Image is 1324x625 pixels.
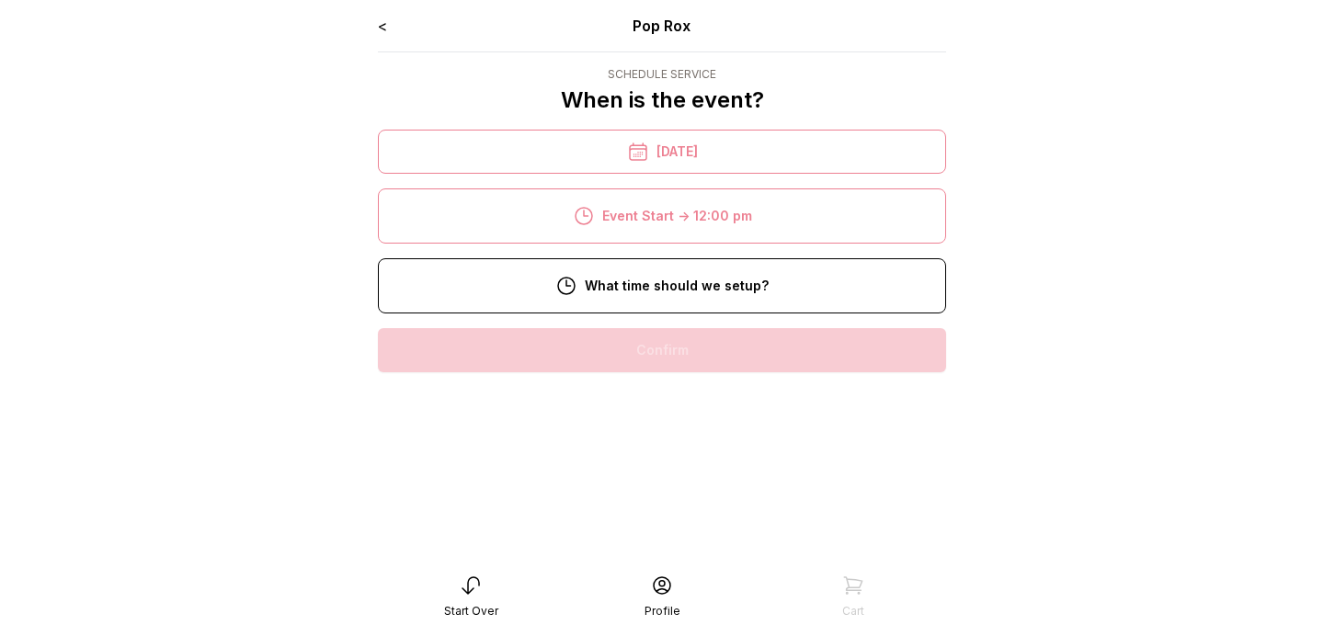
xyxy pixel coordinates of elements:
[645,604,680,619] div: Profile
[561,85,764,115] p: When is the event?
[378,17,387,35] a: <
[378,130,946,174] div: [DATE]
[842,604,864,619] div: Cart
[492,15,833,37] div: Pop Rox
[561,67,764,82] div: Schedule Service
[444,604,498,619] div: Start Over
